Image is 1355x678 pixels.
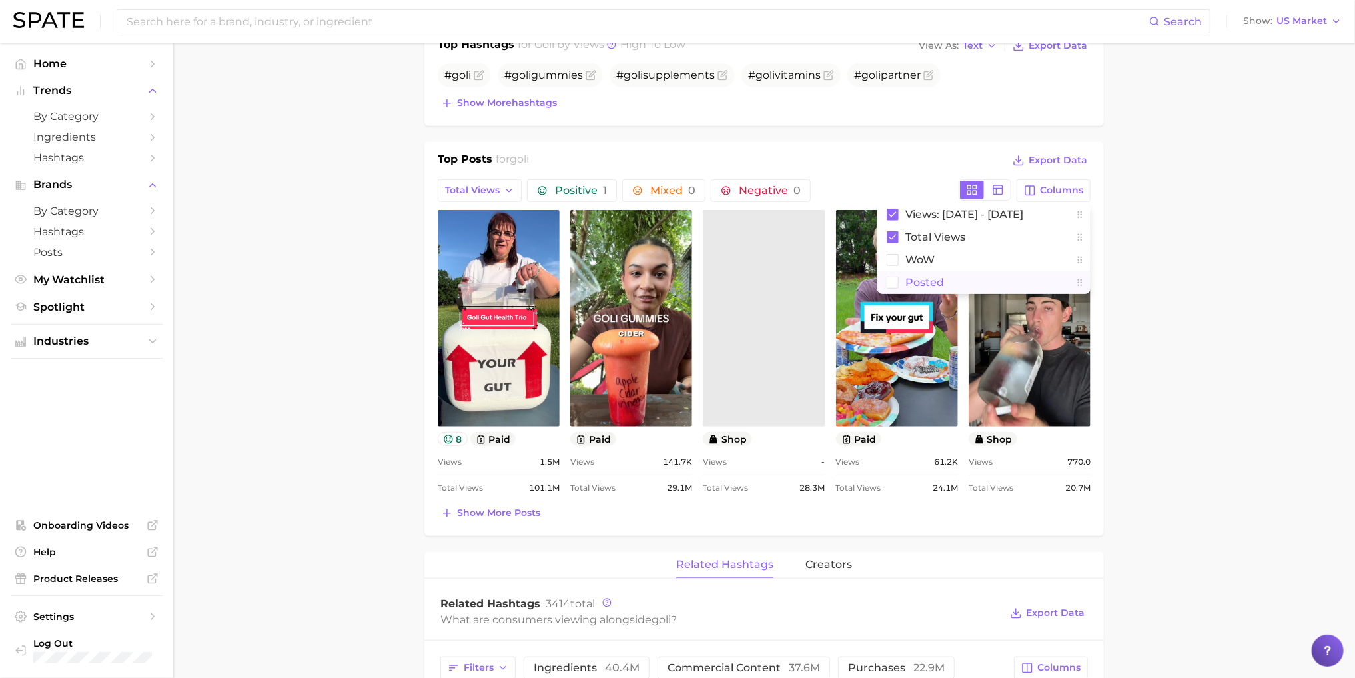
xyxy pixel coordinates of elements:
[570,480,616,496] span: Total Views
[125,10,1149,33] input: Search here for a brand, industry, or ingredient
[1017,179,1091,202] button: Columns
[668,663,820,673] span: commercial content
[11,201,163,221] a: by Category
[800,480,825,496] span: 28.3m
[33,301,140,313] span: Spotlight
[969,432,1018,446] button: shop
[504,69,583,81] span: # gummies
[11,633,163,667] a: Log out. Currently logged in with e-mail cpulice@yellowwoodpartners.com.
[969,454,993,470] span: Views
[11,269,163,290] a: My Watchlist
[457,507,540,519] span: Show more posts
[33,573,140,585] span: Product Releases
[923,70,934,81] button: Flag as miscategorized or irrelevant
[33,205,140,217] span: by Category
[529,480,560,496] span: 101.1m
[969,480,1014,496] span: Total Views
[934,454,958,470] span: 61.2k
[755,69,775,81] span: goli
[905,209,1023,220] span: Views: [DATE] - [DATE]
[474,70,484,81] button: Flag as miscategorized or irrelevant
[11,607,163,627] a: Settings
[905,231,965,243] span: Total Views
[534,663,640,673] span: ingredients
[540,454,560,470] span: 1.5m
[11,221,163,242] a: Hashtags
[33,246,140,259] span: Posts
[836,432,882,446] button: paid
[470,432,516,446] button: paid
[823,70,834,81] button: Flag as miscategorized or irrelevant
[438,432,468,446] button: 8
[546,597,595,610] span: total
[13,12,84,28] img: SPATE
[570,454,594,470] span: Views
[11,81,163,101] button: Trends
[546,597,570,610] span: 3414
[438,179,522,202] button: Total Views
[836,480,881,496] span: Total Views
[1029,40,1087,51] span: Export Data
[861,69,881,81] span: goli
[1009,151,1091,170] button: Export Data
[688,184,695,197] span: 0
[1067,454,1091,470] span: 770.0
[616,69,715,81] span: # supplements
[33,637,195,649] span: Log Out
[33,57,140,70] span: Home
[438,151,492,171] h1: Top Posts
[624,69,643,81] span: goli
[518,37,686,55] h2: for by Views
[854,69,921,81] span: # partner
[33,131,140,143] span: Ingredients
[11,515,163,535] a: Onboarding Videos
[1065,480,1091,496] span: 20.7m
[438,94,560,113] button: Show morehashtags
[805,559,852,571] span: creators
[33,179,140,191] span: Brands
[905,254,935,265] span: WoW
[440,597,540,610] span: Related Hashtags
[789,661,820,674] span: 37.6m
[11,147,163,168] a: Hashtags
[438,454,462,470] span: Views
[33,519,140,531] span: Onboarding Videos
[1037,662,1081,673] span: Columns
[33,225,140,238] span: Hashtags
[848,663,945,673] span: purchases
[438,37,514,55] h1: Top Hashtags
[739,185,801,196] span: Negative
[676,559,773,571] span: related hashtags
[570,432,616,446] button: paid
[33,85,140,97] span: Trends
[444,69,471,81] span: #
[1029,155,1087,166] span: Export Data
[33,151,140,164] span: Hashtags
[11,242,163,263] a: Posts
[836,454,860,470] span: Views
[33,546,140,558] span: Help
[963,42,983,49] span: Text
[11,53,163,74] a: Home
[915,37,1001,55] button: View AsText
[663,454,692,470] span: 141.7k
[822,454,825,470] span: -
[793,184,801,197] span: 0
[913,661,945,674] span: 22.9m
[33,110,140,123] span: by Category
[703,432,752,446] button: shop
[933,480,958,496] span: 24.1m
[11,127,163,147] a: Ingredients
[438,480,483,496] span: Total Views
[33,273,140,286] span: My Watchlist
[510,153,530,165] span: goli
[438,504,544,523] button: Show more posts
[11,331,163,351] button: Industries
[717,70,728,81] button: Flag as miscategorized or irrelevant
[33,611,140,623] span: Settings
[703,454,727,470] span: Views
[1040,185,1083,196] span: Columns
[555,185,607,196] span: Positive
[621,38,686,51] span: high to low
[650,185,695,196] span: Mixed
